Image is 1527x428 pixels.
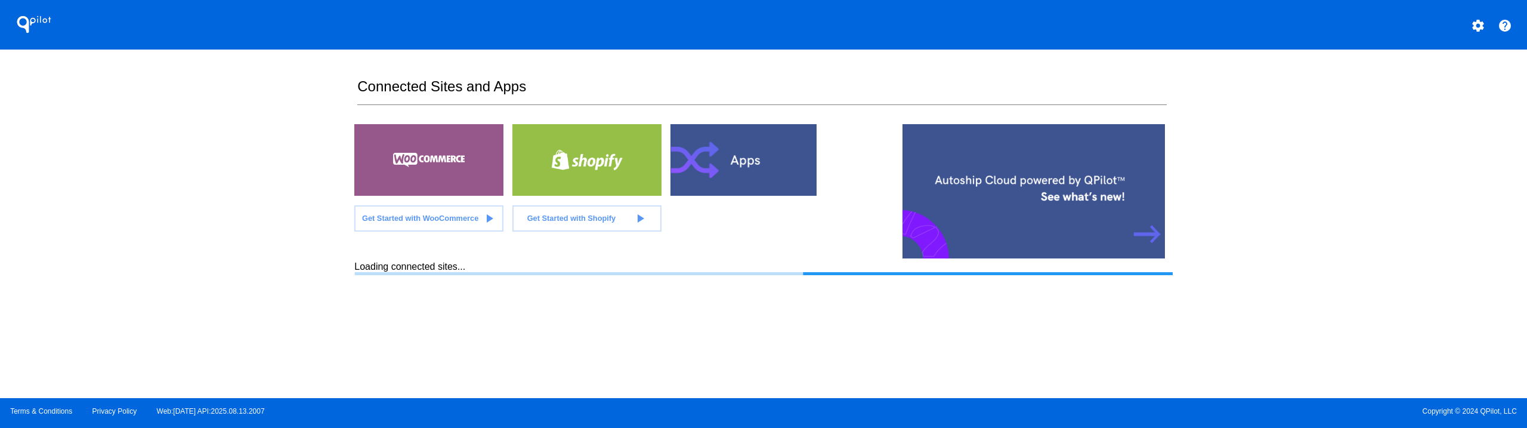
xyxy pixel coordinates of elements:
[354,205,503,232] a: Get Started with WooCommerce
[354,261,1172,275] div: Loading connected sites...
[774,407,1517,415] span: Copyright © 2024 QPilot, LLC
[1471,19,1485,33] mat-icon: settings
[527,214,616,223] span: Get Started with Shopify
[157,407,265,415] a: Web:[DATE] API:2025.08.13.2007
[512,205,662,232] a: Get Started with Shopify
[633,211,647,226] mat-icon: play_arrow
[482,211,496,226] mat-icon: play_arrow
[92,407,137,415] a: Privacy Policy
[357,78,1166,105] h2: Connected Sites and Apps
[10,13,58,36] h1: QPilot
[362,214,478,223] span: Get Started with WooCommerce
[1498,19,1512,33] mat-icon: help
[10,407,72,415] a: Terms & Conditions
